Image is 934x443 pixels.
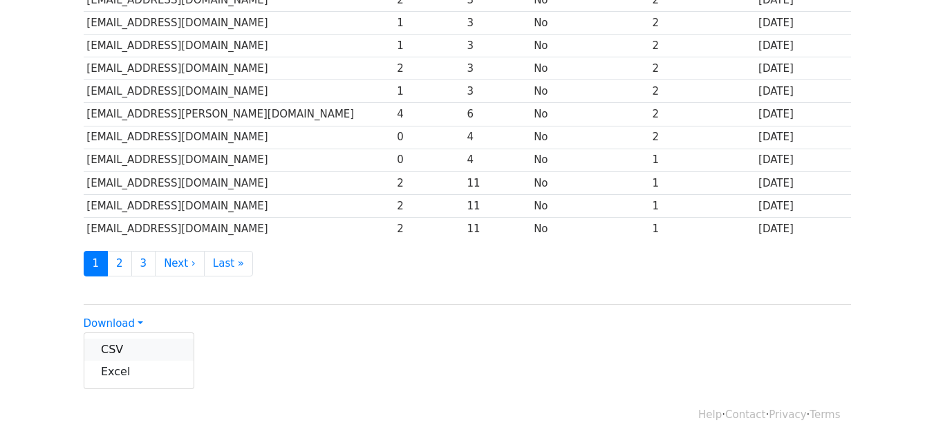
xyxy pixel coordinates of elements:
[464,217,531,240] td: 11
[107,251,132,276] a: 2
[530,217,648,240] td: No
[464,57,531,80] td: 3
[393,194,463,217] td: 2
[84,80,394,103] td: [EMAIL_ADDRESS][DOMAIN_NAME]
[393,12,463,35] td: 1
[84,251,109,276] a: 1
[84,339,194,361] a: CSV
[755,80,850,103] td: [DATE]
[464,80,531,103] td: 3
[393,171,463,194] td: 2
[810,408,840,421] a: Terms
[649,217,755,240] td: 1
[393,103,463,126] td: 4
[204,251,253,276] a: Last »
[84,126,394,149] td: [EMAIL_ADDRESS][DOMAIN_NAME]
[755,194,850,217] td: [DATE]
[464,35,531,57] td: 3
[649,57,755,80] td: 2
[530,80,648,103] td: No
[464,171,531,194] td: 11
[755,35,850,57] td: [DATE]
[84,217,394,240] td: [EMAIL_ADDRESS][DOMAIN_NAME]
[755,217,850,240] td: [DATE]
[649,12,755,35] td: 2
[464,149,531,171] td: 4
[84,103,394,126] td: [EMAIL_ADDRESS][PERSON_NAME][DOMAIN_NAME]
[649,149,755,171] td: 1
[755,171,850,194] td: [DATE]
[649,103,755,126] td: 2
[464,194,531,217] td: 11
[530,35,648,57] td: No
[649,80,755,103] td: 2
[84,361,194,383] a: Excel
[755,57,850,80] td: [DATE]
[84,171,394,194] td: [EMAIL_ADDRESS][DOMAIN_NAME]
[464,12,531,35] td: 3
[755,12,850,35] td: [DATE]
[84,149,394,171] td: [EMAIL_ADDRESS][DOMAIN_NAME]
[393,149,463,171] td: 0
[755,103,850,126] td: [DATE]
[769,408,806,421] a: Privacy
[84,57,394,80] td: [EMAIL_ADDRESS][DOMAIN_NAME]
[393,126,463,149] td: 0
[393,35,463,57] td: 1
[755,126,850,149] td: [DATE]
[530,171,648,194] td: No
[649,194,755,217] td: 1
[530,12,648,35] td: No
[393,80,463,103] td: 1
[393,57,463,80] td: 2
[649,126,755,149] td: 2
[865,377,934,443] iframe: Chat Widget
[84,317,143,330] a: Download
[725,408,765,421] a: Contact
[649,171,755,194] td: 1
[530,103,648,126] td: No
[464,103,531,126] td: 6
[530,149,648,171] td: No
[131,251,156,276] a: 3
[84,194,394,217] td: [EMAIL_ADDRESS][DOMAIN_NAME]
[464,126,531,149] td: 4
[530,126,648,149] td: No
[649,35,755,57] td: 2
[393,217,463,240] td: 2
[755,149,850,171] td: [DATE]
[84,35,394,57] td: [EMAIL_ADDRESS][DOMAIN_NAME]
[530,194,648,217] td: No
[84,12,394,35] td: [EMAIL_ADDRESS][DOMAIN_NAME]
[530,57,648,80] td: No
[155,251,205,276] a: Next ›
[698,408,722,421] a: Help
